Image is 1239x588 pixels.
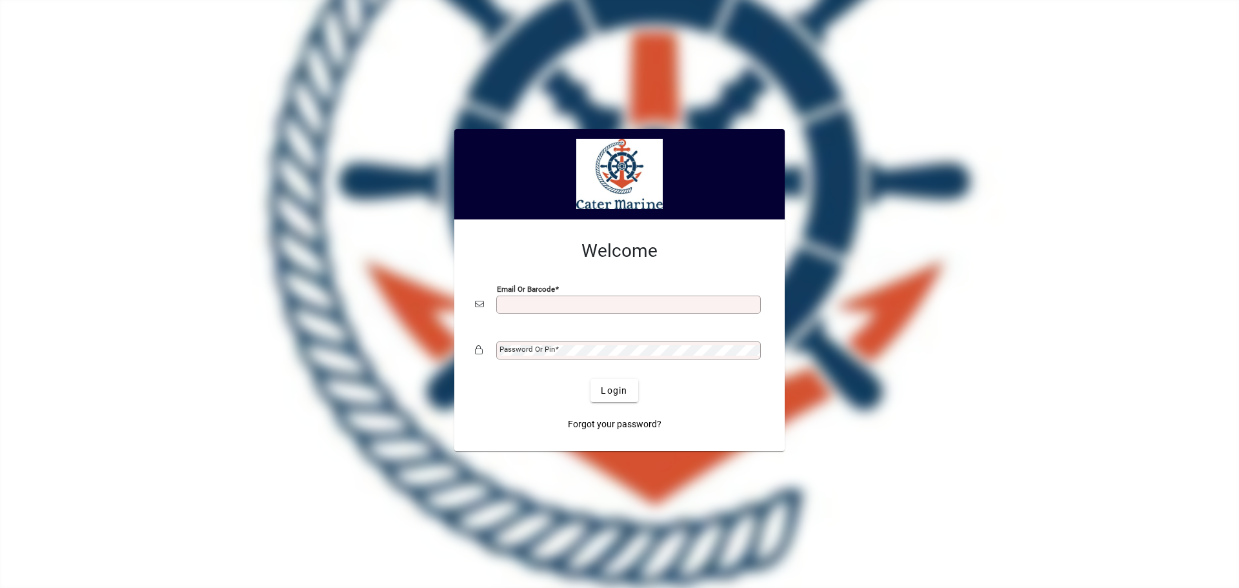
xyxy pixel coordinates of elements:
[601,384,627,398] span: Login
[590,379,638,402] button: Login
[563,412,667,436] a: Forgot your password?
[475,240,764,262] h2: Welcome
[568,418,661,431] span: Forgot your password?
[497,285,555,294] mat-label: Email or Barcode
[499,345,555,354] mat-label: Password or Pin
